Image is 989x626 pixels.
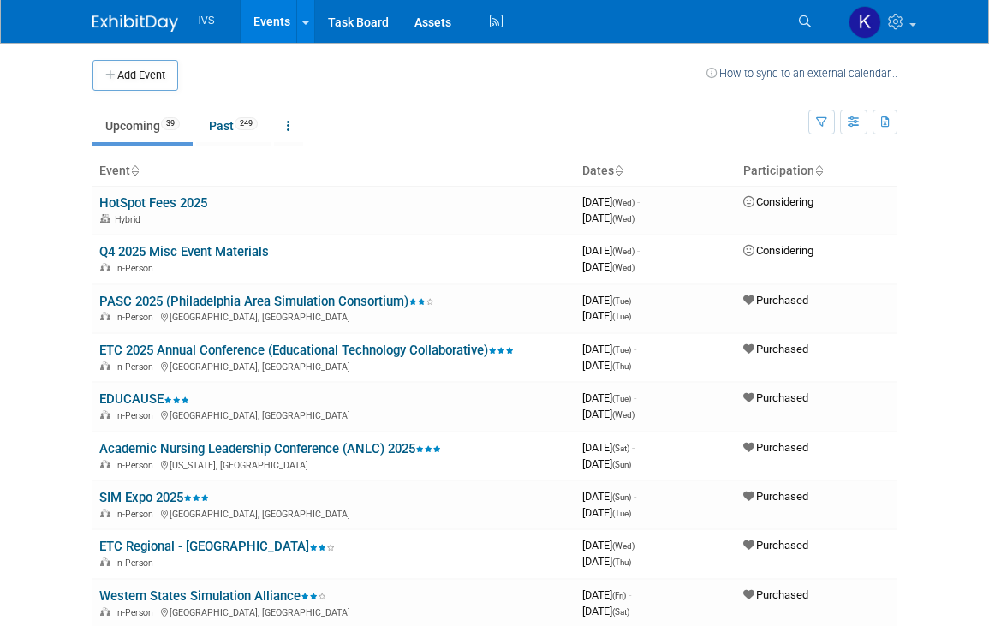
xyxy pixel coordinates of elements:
span: (Wed) [612,198,635,207]
span: [DATE] [582,490,636,503]
span: Purchased [743,441,808,454]
span: (Tue) [612,509,631,518]
span: In-Person [115,460,158,471]
a: Western States Simulation Alliance [99,588,326,604]
span: (Tue) [612,345,631,355]
img: In-Person Event [100,361,110,370]
span: Purchased [743,391,808,404]
a: Q4 2025 Misc Event Materials [99,244,269,259]
img: In-Person Event [100,460,110,468]
span: (Wed) [612,263,635,272]
span: [DATE] [582,457,631,470]
span: [DATE] [582,441,635,454]
span: 39 [161,117,180,130]
img: In-Person Event [100,557,110,566]
span: [DATE] [582,195,640,208]
a: Sort by Start Date [614,164,623,177]
img: In-Person Event [100,509,110,517]
span: [DATE] [582,506,631,519]
img: In-Person Event [100,410,110,419]
img: Kate Wroblewski [849,6,881,39]
span: [DATE] [582,539,640,551]
span: IVS [199,15,215,27]
span: (Thu) [612,557,631,567]
span: - [634,294,636,307]
span: - [634,343,636,355]
span: [DATE] [582,212,635,224]
span: Purchased [743,588,808,601]
span: In-Person [115,410,158,421]
span: (Sat) [612,444,629,453]
span: [DATE] [582,343,636,355]
span: (Thu) [612,361,631,371]
a: EDUCAUSE [99,391,189,407]
a: Sort by Participation Type [814,164,823,177]
div: [GEOGRAPHIC_DATA], [GEOGRAPHIC_DATA] [99,359,569,373]
span: (Tue) [612,296,631,306]
span: (Sun) [612,492,631,502]
span: [DATE] [582,605,629,617]
span: - [634,391,636,404]
img: In-Person Event [100,263,110,271]
span: - [629,588,631,601]
span: (Wed) [612,247,635,256]
span: Purchased [743,343,808,355]
span: [DATE] [582,309,631,322]
a: Upcoming39 [92,110,193,142]
a: ETC Regional - [GEOGRAPHIC_DATA] [99,539,335,554]
span: (Tue) [612,312,631,321]
th: Event [92,157,575,186]
img: In-Person Event [100,607,110,616]
span: (Wed) [612,214,635,224]
div: [GEOGRAPHIC_DATA], [GEOGRAPHIC_DATA] [99,309,569,323]
span: In-Person [115,312,158,323]
a: SIM Expo 2025 [99,490,209,505]
img: In-Person Event [100,312,110,320]
button: Add Event [92,60,178,91]
span: (Fri) [612,591,626,600]
span: (Tue) [612,394,631,403]
a: Past249 [196,110,271,142]
span: Purchased [743,294,808,307]
span: [DATE] [582,244,640,257]
a: Academic Nursing Leadership Conference (ANLC) 2025 [99,441,441,456]
span: (Wed) [612,410,635,420]
span: In-Person [115,557,158,569]
span: - [637,244,640,257]
div: [GEOGRAPHIC_DATA], [GEOGRAPHIC_DATA] [99,605,569,618]
span: Considering [743,244,813,257]
span: [DATE] [582,391,636,404]
div: [US_STATE], [GEOGRAPHIC_DATA] [99,457,569,471]
span: [DATE] [582,294,636,307]
div: [GEOGRAPHIC_DATA], [GEOGRAPHIC_DATA] [99,408,569,421]
span: (Sun) [612,460,631,469]
span: - [634,490,636,503]
a: Sort by Event Name [130,164,139,177]
span: (Wed) [612,541,635,551]
span: - [637,539,640,551]
span: 249 [235,117,258,130]
th: Participation [736,157,897,186]
img: ExhibitDay [92,15,178,32]
span: Purchased [743,539,808,551]
a: PASC 2025 (Philadelphia Area Simulation Consortium) [99,294,434,309]
span: Hybrid [115,214,146,225]
span: Purchased [743,490,808,503]
th: Dates [575,157,736,186]
a: ETC 2025 Annual Conference (Educational Technology Collaborative) [99,343,514,358]
a: HotSpot Fees 2025 [99,195,207,211]
span: [DATE] [582,588,631,601]
a: How to sync to an external calendar... [706,67,897,80]
span: [DATE] [582,260,635,273]
span: Considering [743,195,813,208]
span: In-Person [115,607,158,618]
span: In-Person [115,263,158,274]
img: Hybrid Event [100,214,110,223]
span: (Sat) [612,607,629,617]
span: - [637,195,640,208]
span: [DATE] [582,555,631,568]
span: - [632,441,635,454]
span: [DATE] [582,359,631,372]
span: [DATE] [582,408,635,420]
span: In-Person [115,361,158,373]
